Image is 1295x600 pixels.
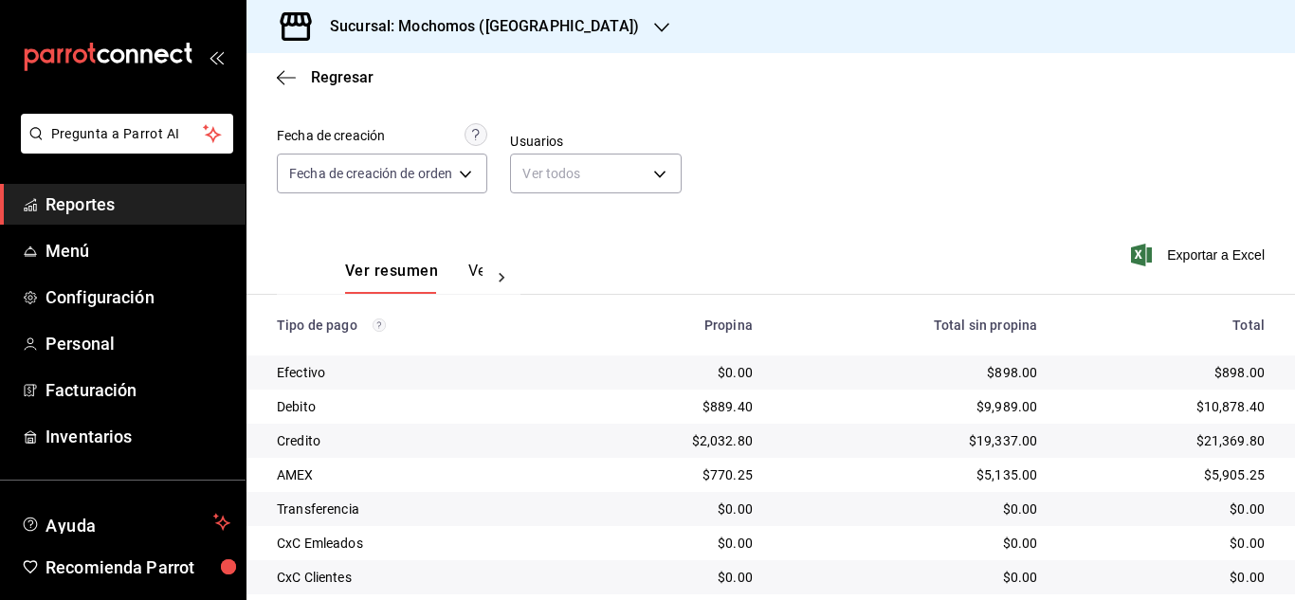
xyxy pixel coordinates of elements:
div: $21,369.80 [1067,431,1265,450]
div: Tipo de pago [277,318,558,333]
span: Personal [46,331,230,356]
span: Pregunta a Parrot AI [51,124,204,144]
div: Debito [277,397,558,416]
div: Total [1067,318,1265,333]
div: $889.40 [589,397,752,416]
div: $19,337.00 [783,431,1037,450]
span: Ayuda [46,511,206,534]
div: Credito [277,431,558,450]
a: Pregunta a Parrot AI [13,137,233,157]
div: Transferencia [277,500,558,518]
span: Configuración [46,284,230,310]
div: $0.00 [1067,568,1265,587]
div: CxC Clientes [277,568,558,587]
span: Inventarios [46,424,230,449]
div: Total sin propina [783,318,1037,333]
div: CxC Emleados [277,534,558,553]
div: Efectivo [277,363,558,382]
svg: Los pagos realizados con Pay y otras terminales son montos brutos. [373,318,386,332]
button: Exportar a Excel [1135,244,1265,266]
span: Facturación [46,377,230,403]
div: $0.00 [589,534,752,553]
button: Pregunta a Parrot AI [21,114,233,154]
label: Usuarios [510,135,682,148]
div: $0.00 [589,568,752,587]
div: $0.00 [783,568,1037,587]
span: Menú [46,238,230,264]
button: open_drawer_menu [209,49,224,64]
div: $9,989.00 [783,397,1037,416]
div: $0.00 [783,500,1037,518]
span: Recomienda Parrot [46,555,230,580]
div: $0.00 [589,500,752,518]
span: Regresar [311,68,374,86]
div: $5,135.00 [783,465,1037,484]
div: $770.25 [589,465,752,484]
div: navigation tabs [345,262,483,294]
span: Reportes [46,191,230,217]
button: Regresar [277,68,374,86]
div: $5,905.25 [1067,465,1265,484]
button: Ver resumen [345,262,438,294]
div: $0.00 [783,534,1037,553]
div: Fecha de creación [277,126,385,146]
div: $2,032.80 [589,431,752,450]
div: Propina [589,318,752,333]
div: $898.00 [1067,363,1265,382]
span: Fecha de creación de orden [289,164,452,183]
h3: Sucursal: Mochomos ([GEOGRAPHIC_DATA]) [315,15,639,38]
div: $0.00 [1067,534,1265,553]
div: $0.00 [1067,500,1265,518]
div: $10,878.40 [1067,397,1265,416]
div: Ver todos [510,154,682,193]
div: $898.00 [783,363,1037,382]
button: Ver pagos [468,262,539,294]
div: $0.00 [589,363,752,382]
div: AMEX [277,465,558,484]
